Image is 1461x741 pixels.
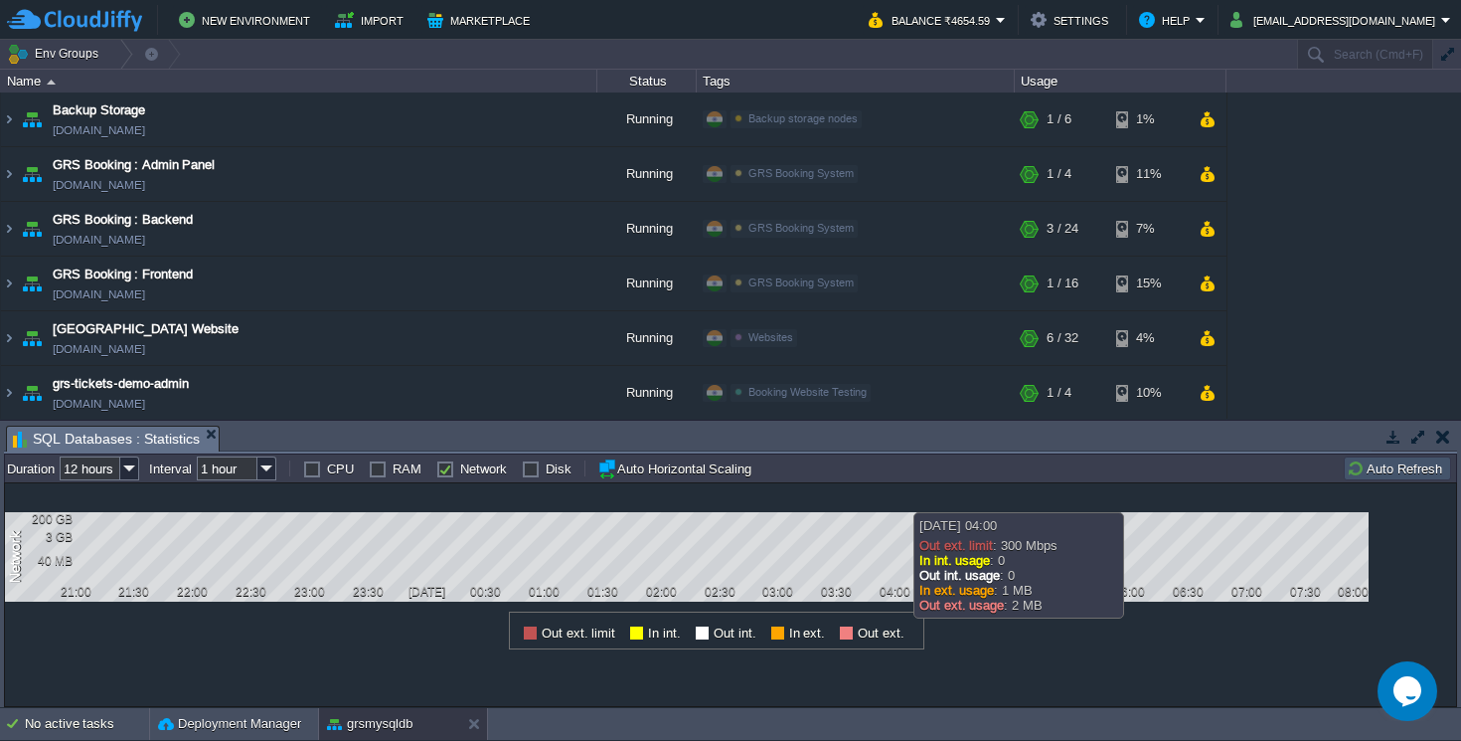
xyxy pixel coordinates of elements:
button: Deployment Manager [158,714,301,734]
div: Running [597,257,697,310]
img: AMDAwAAAACH5BAEAAAAALAAAAAABAAEAAAICRAEAOw== [1,366,17,420]
span: Out ext. limit [542,626,615,641]
div: 3 GB [8,530,73,544]
div: 03:30 [812,585,862,599]
div: Tags [698,70,1014,93]
span: GRS Booking System [748,222,854,234]
div: 23:00 [285,585,335,599]
button: Auto Horizontal Scaling [597,459,757,478]
a: [DOMAIN_NAME] [53,230,145,250]
div: 02:30 [695,585,744,599]
img: AMDAwAAAACH5BAEAAAAALAAAAAABAAEAAAICRAEAOw== [18,147,46,201]
a: grs-tickets-demo-admin [53,374,189,394]
div: 22:00 [168,585,218,599]
div: 15% [1116,257,1181,310]
div: 22:30 [227,585,276,599]
iframe: chat widget [1378,661,1441,721]
div: Name [2,70,596,93]
span: Booking Website Testing [748,386,867,398]
img: AMDAwAAAACH5BAEAAAAALAAAAAABAAEAAAICRAEAOw== [18,311,46,365]
label: Disk [546,462,571,476]
label: Duration [7,462,55,476]
span: GRS Booking System [748,167,854,179]
a: [DOMAIN_NAME] [53,284,145,304]
div: 21:00 [51,585,100,599]
span: Out ext. [858,626,904,641]
div: 1 / 4 [1047,366,1071,420]
div: 1 / 6 [1047,93,1071,146]
a: [DOMAIN_NAME] [53,394,145,414]
div: 07:30 [1280,585,1330,599]
button: Help [1139,8,1196,32]
button: Marketplace [427,8,536,32]
span: SQL Databases : Statistics [13,427,200,452]
div: 23:30 [344,585,394,599]
div: Running [597,366,697,420]
a: [GEOGRAPHIC_DATA] Website [53,319,239,339]
button: [EMAIL_ADDRESS][DOMAIN_NAME] [1230,8,1441,32]
img: AMDAwAAAACH5BAEAAAAALAAAAAABAAEAAAICRAEAOw== [1,202,17,256]
label: CPU [327,462,354,476]
span: Out int. [714,626,756,641]
div: 200 GB [8,512,73,526]
div: Running [597,93,697,146]
div: 3 / 24 [1047,202,1078,256]
div: 1 / 16 [1047,257,1078,310]
div: [DATE] [402,585,451,599]
label: RAM [393,462,421,476]
img: AMDAwAAAACH5BAEAAAAALAAAAAABAAEAAAICRAEAOw== [18,93,46,146]
div: 02:00 [636,585,686,599]
button: Settings [1031,8,1114,32]
span: GRS Booking System [748,277,854,288]
a: GRS Booking : Backend [53,210,193,230]
div: 06:30 [1163,585,1213,599]
div: 08:00 [1319,585,1369,599]
div: 05:00 [988,585,1038,599]
span: Websites [748,331,793,343]
span: [DOMAIN_NAME] [53,120,145,140]
img: CloudJiffy [7,8,142,33]
div: Running [597,202,697,256]
div: 04:00 [871,585,920,599]
div: 1 / 4 [1047,147,1071,201]
div: 03:00 [753,585,803,599]
div: Network [5,529,29,585]
div: 05:30 [1046,585,1095,599]
button: Auto Refresh [1347,460,1448,477]
div: 06:00 [1104,585,1154,599]
img: AMDAwAAAACH5BAEAAAAALAAAAAABAAEAAAICRAEAOw== [18,202,46,256]
div: 04:30 [929,585,979,599]
span: Backup storage nodes [748,112,858,124]
div: 01:30 [577,585,627,599]
div: 11% [1116,147,1181,201]
img: AMDAwAAAACH5BAEAAAAALAAAAAABAAEAAAICRAEAOw== [1,257,17,310]
img: AMDAwAAAACH5BAEAAAAALAAAAAABAAEAAAICRAEAOw== [1,147,17,201]
a: [DOMAIN_NAME] [53,339,145,359]
button: New Environment [179,8,316,32]
div: 4% [1116,311,1181,365]
span: In int. [648,626,681,641]
a: GRS Booking : Frontend [53,265,193,284]
div: Running [597,147,697,201]
a: [DOMAIN_NAME] [53,175,145,195]
div: 7% [1116,202,1181,256]
span: In ext. [789,626,826,641]
button: Balance ₹4654.59 [869,8,996,32]
div: 1% [1116,93,1181,146]
img: AMDAwAAAACH5BAEAAAAALAAAAAABAAEAAAICRAEAOw== [18,257,46,310]
div: 6 / 32 [1047,311,1078,365]
a: GRS Booking : Admin Panel [53,155,215,175]
div: 07:00 [1221,585,1271,599]
div: 00:30 [460,585,510,599]
div: Status [598,70,696,93]
div: 21:30 [109,585,159,599]
a: Backup Storage [53,100,145,120]
div: 40 MB [8,554,73,568]
img: AMDAwAAAACH5BAEAAAAALAAAAAABAAEAAAICRAEAOw== [1,93,17,146]
img: AMDAwAAAACH5BAEAAAAALAAAAAABAAEAAAICRAEAOw== [1,311,17,365]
